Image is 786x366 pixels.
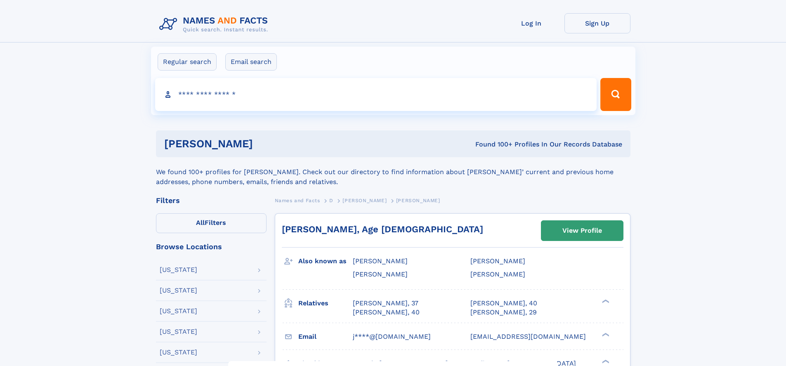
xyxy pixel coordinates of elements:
div: ❯ [600,332,610,337]
a: [PERSON_NAME], 37 [353,299,418,308]
span: [PERSON_NAME] [470,257,525,265]
span: D [329,198,333,203]
a: [PERSON_NAME], 40 [470,299,537,308]
a: Log In [498,13,564,33]
div: View Profile [562,221,602,240]
a: Sign Up [564,13,630,33]
div: [US_STATE] [160,328,197,335]
span: [PERSON_NAME] [396,198,440,203]
div: We found 100+ profiles for [PERSON_NAME]. Check out our directory to find information about [PERS... [156,157,630,187]
input: search input [155,78,597,111]
span: [PERSON_NAME] [342,198,387,203]
div: [US_STATE] [160,287,197,294]
span: [PERSON_NAME] [470,270,525,278]
span: [PERSON_NAME] [353,257,408,265]
label: Email search [225,53,277,71]
a: [PERSON_NAME], 40 [353,308,420,317]
label: Regular search [158,53,217,71]
div: [US_STATE] [160,349,197,356]
a: [PERSON_NAME], Age [DEMOGRAPHIC_DATA] [282,224,483,234]
h3: Email [298,330,353,344]
img: Logo Names and Facts [156,13,275,35]
button: Search Button [600,78,631,111]
div: ❯ [600,298,610,304]
a: Names and Facts [275,195,320,205]
h3: Also known as [298,254,353,268]
span: [EMAIL_ADDRESS][DOMAIN_NAME] [470,333,586,340]
span: [PERSON_NAME] [353,270,408,278]
div: Browse Locations [156,243,267,250]
a: D [329,195,333,205]
div: Found 100+ Profiles In Our Records Database [364,140,622,149]
div: [US_STATE] [160,267,197,273]
label: Filters [156,213,267,233]
a: View Profile [541,221,623,241]
div: ❯ [600,359,610,364]
a: [PERSON_NAME], 29 [470,308,537,317]
a: [PERSON_NAME] [342,195,387,205]
span: All [196,219,205,227]
h3: Relatives [298,296,353,310]
div: Filters [156,197,267,204]
div: [US_STATE] [160,308,197,314]
h1: [PERSON_NAME] [164,139,364,149]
